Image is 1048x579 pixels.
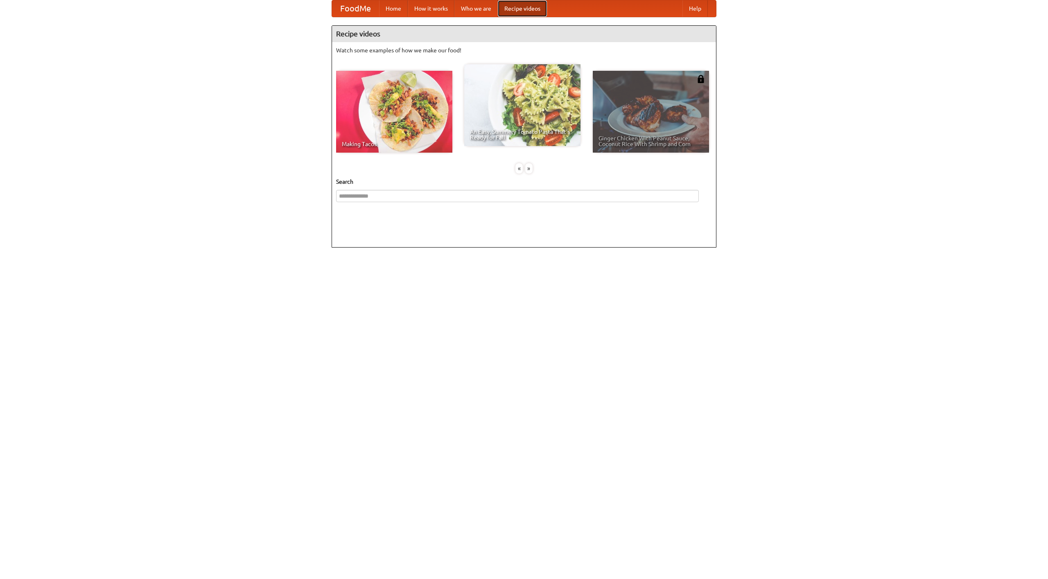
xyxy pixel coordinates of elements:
a: Making Tacos [336,71,452,153]
h5: Search [336,178,712,186]
span: An Easy, Summery Tomato Pasta That's Ready for Fall [470,129,575,140]
a: Home [379,0,408,17]
p: Watch some examples of how we make our food! [336,46,712,54]
a: How it works [408,0,454,17]
a: FoodMe [332,0,379,17]
a: Who we are [454,0,498,17]
a: Help [682,0,708,17]
a: Recipe videos [498,0,547,17]
img: 483408.png [697,75,705,83]
a: An Easy, Summery Tomato Pasta That's Ready for Fall [464,64,580,146]
span: Making Tacos [342,141,447,147]
h4: Recipe videos [332,26,716,42]
div: » [525,163,533,173]
div: « [515,163,523,173]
